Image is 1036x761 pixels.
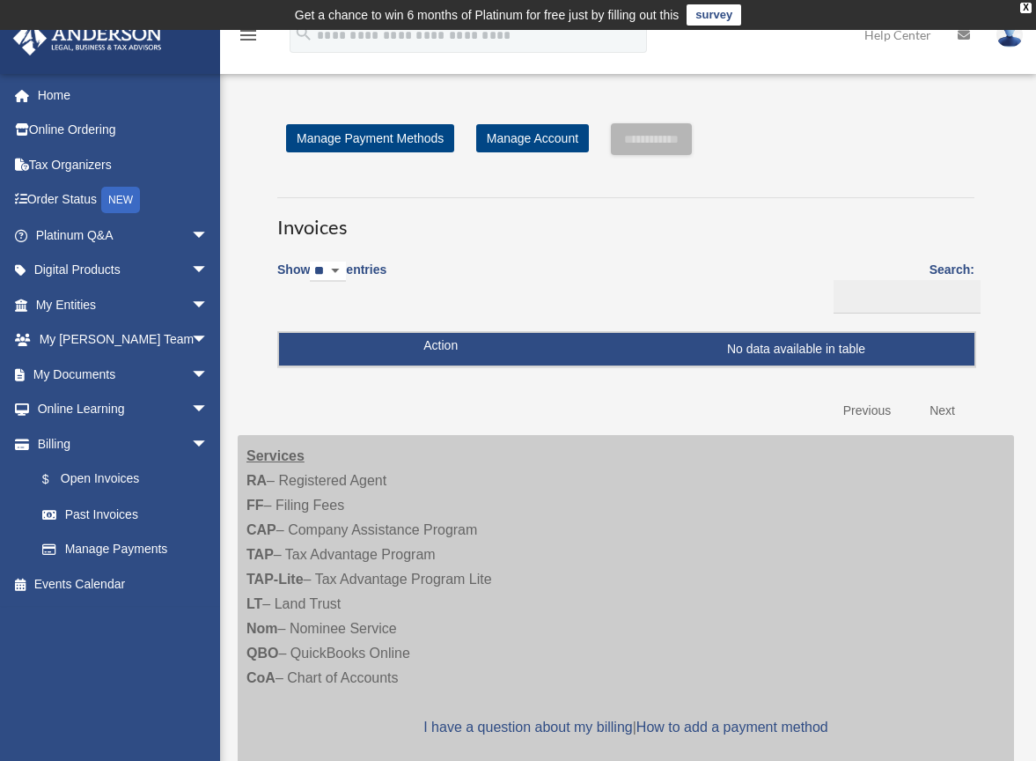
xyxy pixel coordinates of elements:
[476,124,589,152] a: Manage Account
[12,426,226,462] a: Billingarrow_drop_down
[12,287,235,322] a: My Entitiesarrow_drop_down
[12,147,235,182] a: Tax Organizers
[279,333,974,366] td: No data available in table
[8,21,167,55] img: Anderson Advisors Platinum Portal
[12,566,235,602] a: Events Calendar
[827,259,974,314] label: Search:
[246,547,274,562] strong: TAP
[12,253,235,288] a: Digital Productsarrow_drop_down
[191,287,226,323] span: arrow_drop_down
[246,498,264,513] strong: FF
[191,253,226,289] span: arrow_drop_down
[52,469,61,491] span: $
[12,357,235,392] a: My Documentsarrow_drop_down
[12,182,235,218] a: Order StatusNEW
[25,532,226,567] a: Manage Payments
[12,322,235,358] a: My [PERSON_NAME] Teamarrow_drop_down
[295,4,680,26] div: Get a chance to win 6 months of Platinum for free just by filling out this
[238,25,259,46] i: menu
[25,497,226,532] a: Past Invoices
[246,621,278,636] strong: Nom
[687,4,741,26] a: survey
[246,670,276,685] strong: CoA
[277,197,974,241] h3: Invoices
[191,392,226,428] span: arrow_drop_down
[25,462,217,498] a: $Open Invoices
[830,393,904,429] a: Previous
[246,646,278,661] strong: QBO
[191,218,226,254] span: arrow_drop_down
[246,572,304,587] strong: TAP-Lite
[12,78,235,113] a: Home
[12,218,235,253] a: Platinum Q&Aarrow_drop_down
[277,259,386,299] label: Show entries
[246,473,267,488] strong: RA
[294,24,313,43] i: search
[834,280,981,314] input: Search:
[996,22,1023,48] img: User Pic
[246,448,305,463] strong: Services
[286,124,454,152] a: Manage Payment Methods
[310,262,346,282] select: Showentries
[12,113,235,148] a: Online Ordering
[191,357,226,393] span: arrow_drop_down
[916,393,968,429] a: Next
[191,322,226,358] span: arrow_drop_down
[12,392,235,427] a: Online Learningarrow_drop_down
[636,720,828,735] a: How to add a payment method
[238,31,259,46] a: menu
[246,522,276,537] strong: CAP
[1020,3,1032,13] div: close
[246,596,262,611] strong: LT
[191,426,226,462] span: arrow_drop_down
[101,187,140,213] div: NEW
[423,720,632,735] a: I have a question about my billing
[246,715,1005,740] p: |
